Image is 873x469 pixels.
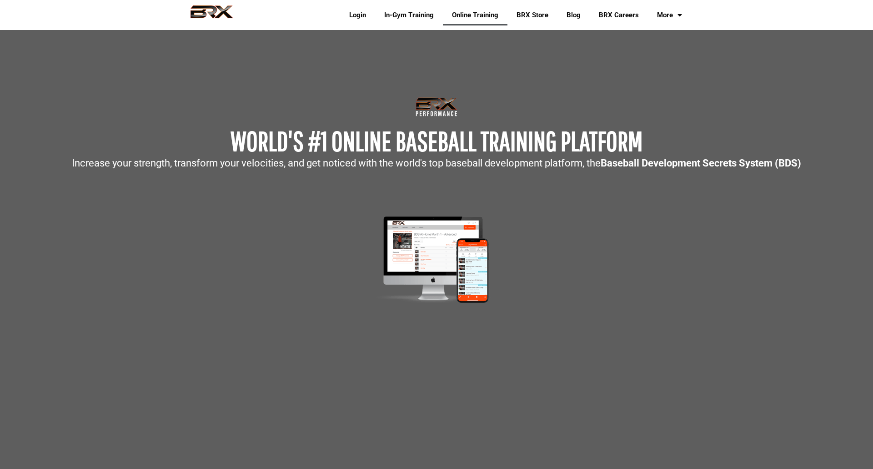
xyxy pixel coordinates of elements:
img: Mockup-2-large [365,214,509,305]
strong: Baseball Development Secrets System (BDS) [601,157,801,169]
img: BRX Performance [182,5,241,25]
div: Navigation Menu [333,5,691,25]
span: WORLD'S #1 ONLINE BASEBALL TRAINING PLATFORM [231,125,642,156]
a: More [648,5,691,25]
a: Login [340,5,375,25]
a: Online Training [443,5,507,25]
img: Transparent-Black-BRX-Logo-White-Performance [414,96,459,118]
a: BRX Careers [590,5,648,25]
p: Increase your strength, transform your velocities, and get noticed with the world's top baseball ... [5,158,868,168]
a: BRX Store [507,5,557,25]
a: Blog [557,5,590,25]
a: In-Gym Training [375,5,443,25]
